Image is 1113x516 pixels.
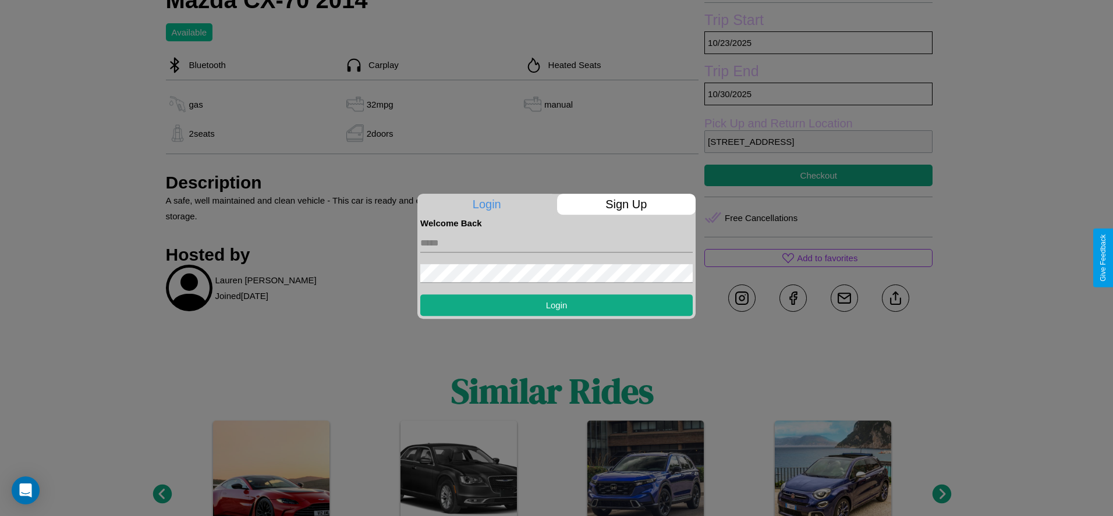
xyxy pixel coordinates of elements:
[12,476,40,504] div: Open Intercom Messenger
[1099,234,1107,282] div: Give Feedback
[420,218,693,228] h4: Welcome Back
[557,194,696,215] p: Sign Up
[417,194,556,215] p: Login
[420,294,693,316] button: Login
